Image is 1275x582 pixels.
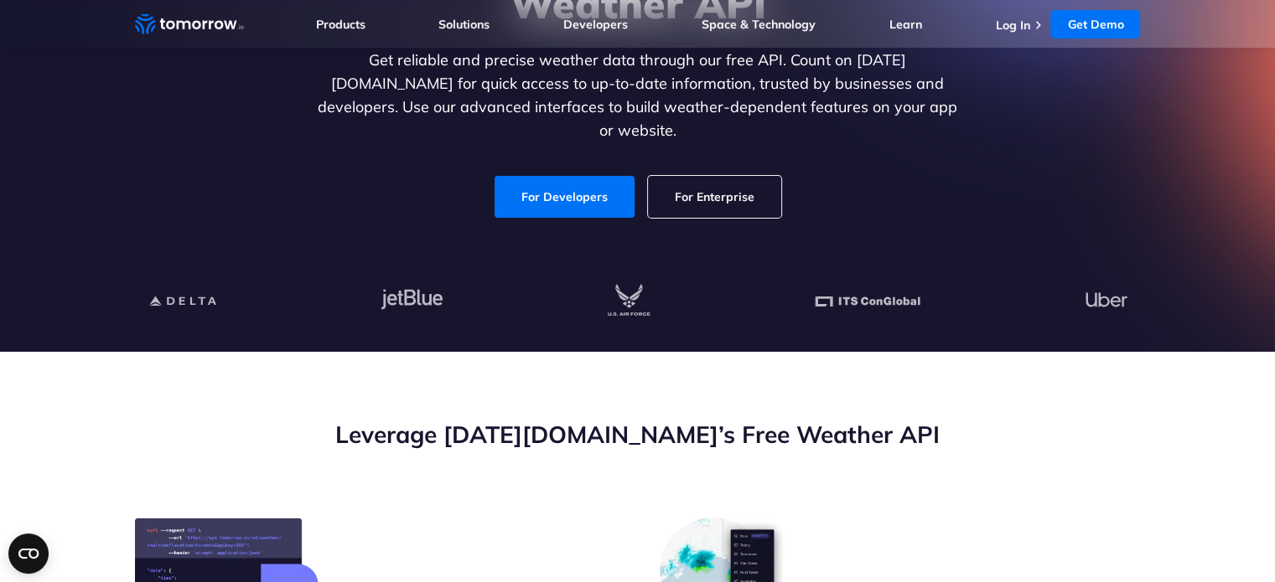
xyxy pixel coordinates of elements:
a: Learn [889,17,922,32]
a: Developers [563,17,628,32]
a: Home link [135,12,244,37]
a: Get Demo [1050,10,1140,39]
a: Log In [995,18,1029,33]
h2: Leverage [DATE][DOMAIN_NAME]’s Free Weather API [135,419,1141,451]
a: Solutions [438,17,490,32]
a: For Enterprise [648,176,781,218]
a: Products [316,17,365,32]
button: Open CMP widget [8,533,49,574]
a: Space & Technology [702,17,816,32]
a: For Developers [495,176,635,218]
p: Get reliable and precise weather data through our free API. Count on [DATE][DOMAIN_NAME] for quic... [314,49,961,142]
